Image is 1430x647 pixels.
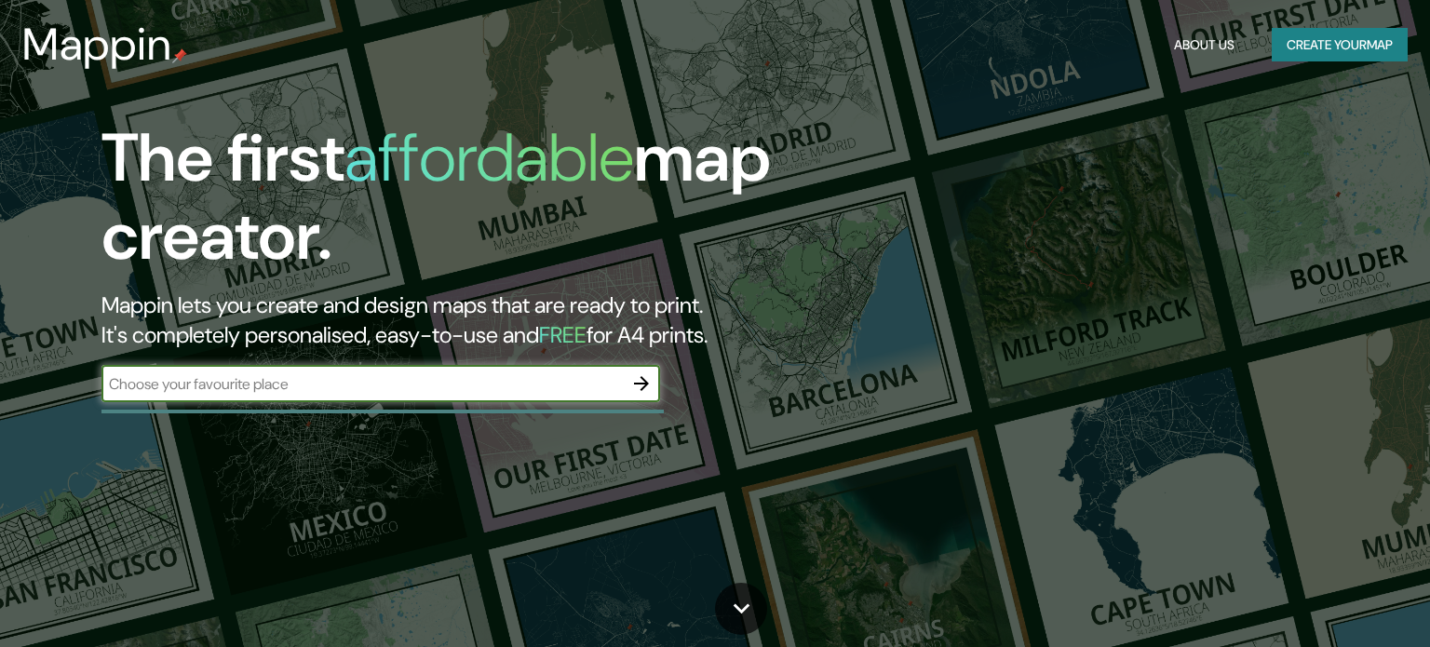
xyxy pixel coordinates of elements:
h1: The first map creator. [101,119,816,290]
iframe: Help widget launcher [1264,574,1410,627]
input: Choose your favourite place [101,373,623,395]
h3: Mappin [22,19,172,71]
h5: FREE [539,320,587,349]
h2: Mappin lets you create and design maps that are ready to print. It's completely personalised, eas... [101,290,816,350]
h1: affordable [344,115,634,201]
button: Create yourmap [1272,28,1408,62]
button: About Us [1167,28,1242,62]
img: mappin-pin [172,48,187,63]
